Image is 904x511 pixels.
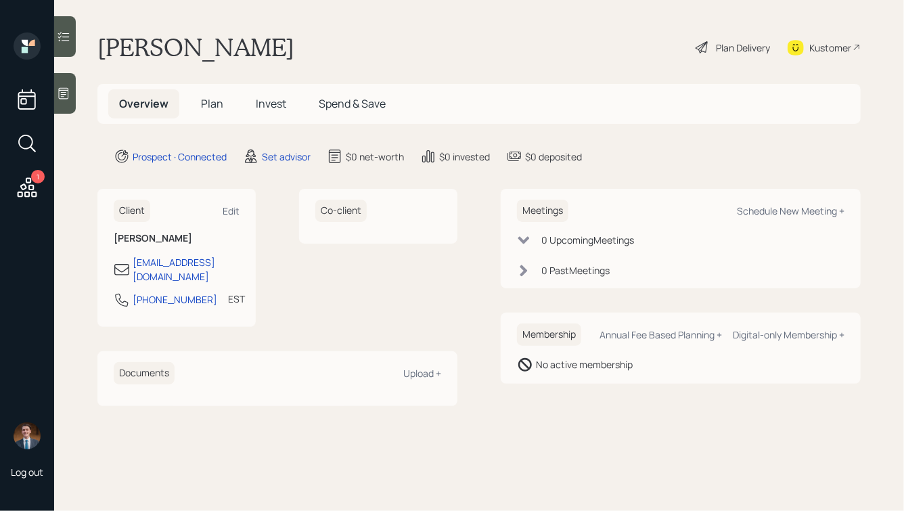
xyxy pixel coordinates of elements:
[262,150,311,164] div: Set advisor
[536,357,633,372] div: No active membership
[133,150,227,164] div: Prospect · Connected
[223,204,240,217] div: Edit
[439,150,490,164] div: $0 invested
[11,466,43,479] div: Log out
[716,41,770,55] div: Plan Delivery
[600,328,722,341] div: Annual Fee Based Planning +
[541,263,610,277] div: 0 Past Meeting s
[97,32,294,62] h1: [PERSON_NAME]
[541,233,634,247] div: 0 Upcoming Meeting s
[346,150,404,164] div: $0 net-worth
[31,170,45,183] div: 1
[315,200,367,222] h6: Co-client
[737,204,844,217] div: Schedule New Meeting +
[525,150,582,164] div: $0 deposited
[14,422,41,449] img: hunter_neumayer.jpg
[119,96,168,111] span: Overview
[517,200,568,222] h6: Meetings
[133,292,217,307] div: [PHONE_NUMBER]
[228,292,245,306] div: EST
[319,96,386,111] span: Spend & Save
[256,96,286,111] span: Invest
[201,96,223,111] span: Plan
[733,328,844,341] div: Digital-only Membership +
[809,41,851,55] div: Kustomer
[114,233,240,244] h6: [PERSON_NAME]
[133,255,240,284] div: [EMAIL_ADDRESS][DOMAIN_NAME]
[517,324,581,346] h6: Membership
[403,367,441,380] div: Upload +
[114,362,175,384] h6: Documents
[114,200,150,222] h6: Client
